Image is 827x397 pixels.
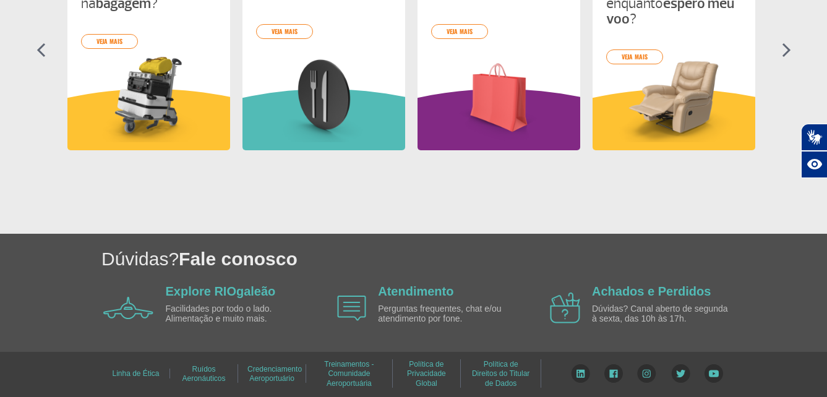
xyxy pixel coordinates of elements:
[472,356,529,392] a: Política de Direitos do Titular de Dados
[671,364,690,383] img: Twitter
[801,124,827,178] div: Plugin de acessibilidade da Hand Talk.
[801,124,827,151] button: Abrir tradutor de língua de sinais.
[256,54,392,142] img: card%20informa%C3%A7%C3%B5es%208.png
[36,43,46,58] img: seta-esquerda
[606,54,742,142] img: card%20informa%C3%A7%C3%B5es%204.png
[179,249,298,269] span: Fale conosco
[782,43,791,58] img: seta-direita
[801,151,827,178] button: Abrir recursos assistivos.
[606,49,663,64] a: veja mais
[81,34,138,49] a: veja mais
[67,89,230,150] img: amareloInformacoesUteis.svg
[407,356,446,392] a: Política de Privacidade Global
[705,364,723,383] img: YouTube
[592,304,734,323] p: Dúvidas? Canal aberto de segunda à sexta, das 10h às 17h.
[637,364,656,383] img: Instagram
[418,89,580,150] img: roxoInformacoesUteis.svg
[182,361,225,387] a: Ruídos Aeronáuticos
[378,304,520,323] p: Perguntas frequentes, chat e/ou atendimento por fone.
[103,297,153,319] img: airplane icon
[593,89,755,150] img: amareloInformacoesUteis.svg
[112,365,159,382] a: Linha de Ética
[242,89,405,150] img: verdeInformacoesUteis.svg
[592,284,711,298] a: Achados e Perdidos
[166,304,308,323] p: Facilidades por todo o lado. Alimentação e muito mais.
[571,364,590,383] img: LinkedIn
[431,24,488,39] a: veja mais
[256,24,313,39] a: veja mais
[337,296,366,321] img: airplane icon
[81,54,216,142] img: card%20informa%C3%A7%C3%B5es%201.png
[101,246,827,271] h1: Dúvidas?
[166,284,276,298] a: Explore RIOgaleão
[550,292,580,323] img: airplane icon
[431,54,567,142] img: card%20informa%C3%A7%C3%B5es%206.png
[378,284,453,298] a: Atendimento
[604,364,623,383] img: Facebook
[247,361,302,387] a: Credenciamento Aeroportuário
[324,356,374,392] a: Treinamentos - Comunidade Aeroportuária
